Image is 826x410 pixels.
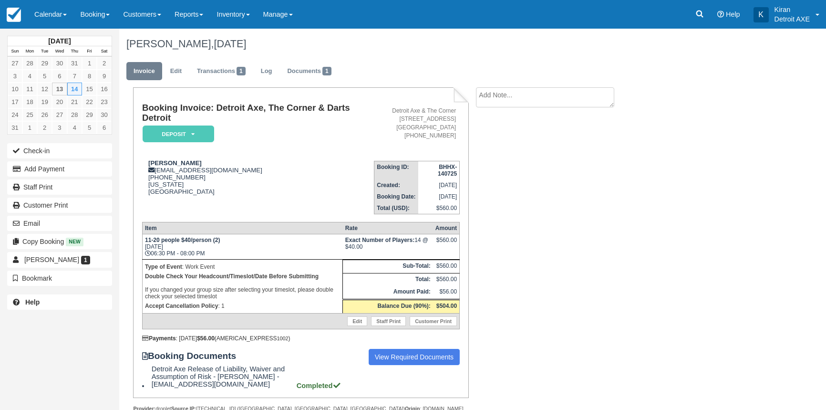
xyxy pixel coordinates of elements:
div: $560.00 [435,237,457,251]
th: Booking Date: [374,191,418,202]
button: Copy Booking New [7,234,112,249]
button: Add Payment [7,161,112,177]
div: K [754,7,769,22]
a: 2 [37,121,52,134]
a: 14 [67,83,82,95]
a: 5 [37,70,52,83]
th: Tue [37,46,52,57]
p: Kiran [774,5,810,14]
a: Edit [347,316,367,326]
em: Deposit [143,126,214,142]
strong: Completed [297,382,341,389]
strong: Type of Event [145,263,182,270]
a: 28 [22,57,37,70]
a: 27 [8,57,22,70]
span: 1 [81,256,90,264]
strong: Exact Number of Players [345,237,414,243]
a: 16 [97,83,112,95]
th: Total (USD): [374,202,418,214]
th: Amount [433,222,460,234]
a: 15 [82,83,97,95]
a: 2 [97,57,112,70]
a: 6 [97,121,112,134]
th: Thu [67,46,82,57]
a: 19 [37,95,52,108]
span: New [66,238,83,246]
button: Email [7,216,112,231]
a: 1 [82,57,97,70]
a: 3 [8,70,22,83]
a: 26 [37,108,52,121]
strong: Payments [142,335,176,342]
button: Bookmark [7,271,112,286]
td: $560.00 [433,273,460,286]
a: 30 [97,108,112,121]
td: 14 @ $40.00 [343,234,433,259]
a: Help [7,294,112,310]
td: $56.00 [433,286,460,299]
p: If you changed your group size after selecting your timeslot, please double check your selected t... [145,272,340,301]
a: Staff Print [371,316,406,326]
b: Double Check Your Headcount/Timeslot/Date Before Submitting [145,273,319,280]
th: Booking ID: [374,161,418,179]
strong: 11-20 people $40/person (2) [145,237,220,243]
th: Fri [82,46,97,57]
a: 23 [97,95,112,108]
strong: $504.00 [436,303,457,309]
th: Wed [52,46,67,57]
i: Help [717,11,724,18]
a: 31 [67,57,82,70]
a: 12 [37,83,52,95]
address: Detroit Axe & The Corner [STREET_ADDRESS] [GEOGRAPHIC_DATA] [PHONE_NUMBER] [378,107,456,140]
strong: Accept Cancellation Policy [145,303,218,309]
th: Created: [374,179,418,191]
span: 1 [237,67,246,75]
a: 31 [8,121,22,134]
img: checkfront-main-nav-mini-logo.png [7,8,21,22]
a: 11 [22,83,37,95]
th: Item [142,222,342,234]
a: 25 [22,108,37,121]
a: 18 [22,95,37,108]
h1: Booking Invoice: Detroit Axe, The Corner & Darts Detroit [142,103,374,123]
small: 1002 [277,336,289,341]
span: Help [726,11,740,18]
th: Rate [343,222,433,234]
a: Log [254,62,279,81]
td: $560.00 [433,260,460,273]
td: $560.00 [418,202,460,214]
strong: Booking Documents [142,351,245,361]
span: [DATE] [214,38,246,50]
a: View Required Documents [369,349,460,365]
a: Invoice [126,62,162,81]
a: Edit [163,62,189,81]
a: Transactions1 [190,62,253,81]
a: Customer Print [7,198,112,213]
td: [DATE] [418,191,460,202]
a: 24 [8,108,22,121]
th: Total: [343,273,433,286]
a: 3 [52,121,67,134]
a: 4 [22,70,37,83]
a: 29 [82,108,97,121]
a: 21 [67,95,82,108]
span: [PERSON_NAME] [24,256,79,263]
a: 10 [8,83,22,95]
a: 29 [37,57,52,70]
a: 9 [97,70,112,83]
a: [PERSON_NAME] 1 [7,252,112,267]
p: Detroit AXE [774,14,810,24]
td: [DATE] [418,179,460,191]
a: 5 [82,121,97,134]
a: 20 [52,95,67,108]
button: Check-in [7,143,112,158]
a: 4 [67,121,82,134]
div: [EMAIL_ADDRESS][DOMAIN_NAME] [PHONE_NUMBER] [US_STATE] [GEOGRAPHIC_DATA] [142,159,374,195]
th: Sub-Total: [343,260,433,273]
span: 1 [322,67,331,75]
th: Sat [97,46,112,57]
h1: [PERSON_NAME], [126,38,732,50]
a: 6 [52,70,67,83]
b: Help [25,298,40,306]
a: 8 [82,70,97,83]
